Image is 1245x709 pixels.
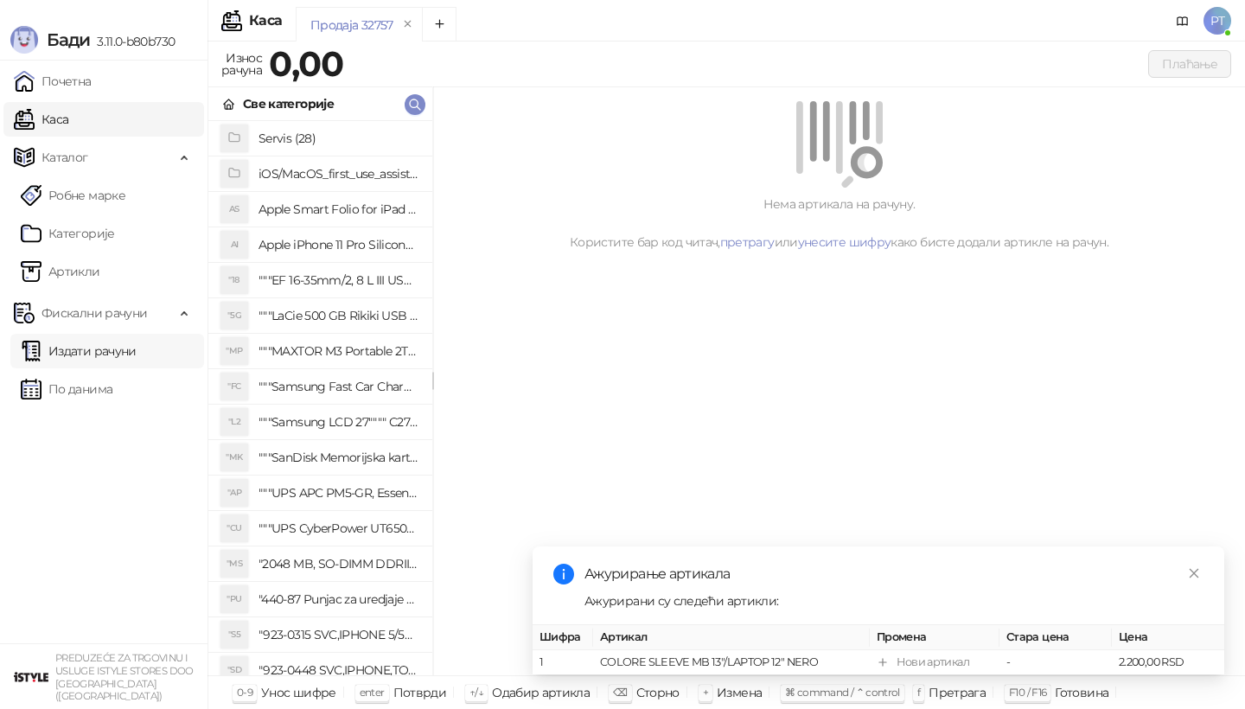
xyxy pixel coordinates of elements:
[220,231,248,259] div: AI
[720,234,775,250] a: претрагу
[636,681,680,704] div: Сторно
[21,216,115,251] a: Категорије
[269,42,343,85] strong: 0,00
[584,564,1203,584] div: Ажурирање артикала
[41,296,147,330] span: Фискални рачуни
[21,254,100,289] a: ArtikliАртикли
[261,681,336,704] div: Унос шифре
[220,621,248,648] div: "S5
[220,550,248,578] div: "MS
[218,47,265,81] div: Износ рачуна
[259,408,418,436] h4: """Samsung LCD 27"""" C27F390FHUXEN"""
[14,660,48,694] img: 64x64-companyLogo-77b92cf4-9946-4f36-9751-bf7bb5fd2c7d.png
[220,373,248,400] div: "FC
[10,26,38,54] img: Logo
[469,686,483,699] span: ↑/↓
[1184,564,1203,583] a: Close
[593,650,870,675] td: COLORE SLEEVE MB 13"/LAPTOP 12" NERO
[259,302,418,329] h4: """LaCie 500 GB Rikiki USB 3.0 / Ultra Compact & Resistant aluminum / USB 3.0 / 2.5"""""""
[593,625,870,650] th: Артикал
[55,652,194,702] small: PREDUZEĆE ZA TRGOVINU I USLUGE ISTYLE STORES DOO [GEOGRAPHIC_DATA] ([GEOGRAPHIC_DATA])
[220,479,248,507] div: "AP
[492,681,590,704] div: Одабир артикла
[90,34,175,49] span: 3.11.0-b80b730
[243,94,334,113] div: Све категорије
[360,686,385,699] span: enter
[259,514,418,542] h4: """UPS CyberPower UT650EG, 650VA/360W , line-int., s_uko, desktop"""
[1169,7,1197,35] a: Документација
[259,231,418,259] h4: Apple iPhone 11 Pro Silicone Case - Black
[208,121,432,675] div: grid
[1203,7,1231,35] span: PT
[259,373,418,400] h4: """Samsung Fast Car Charge Adapter, brzi auto punja_, boja crna"""
[553,564,574,584] span: info-circle
[220,266,248,294] div: "18
[533,625,593,650] th: Шифра
[929,681,986,704] div: Претрага
[14,64,92,99] a: Почетна
[14,102,68,137] a: Каса
[393,681,447,704] div: Потврди
[897,654,969,671] div: Нови артикал
[785,686,900,699] span: ⌘ command / ⌃ control
[259,160,418,188] h4: iOS/MacOS_first_use_assistance (4)
[41,140,88,175] span: Каталог
[259,656,418,684] h4: "923-0448 SVC,IPHONE,TOURQUE DRIVER KIT .65KGF- CM Šrafciger "
[1055,681,1108,704] div: Готовина
[1112,625,1224,650] th: Цена
[613,686,627,699] span: ⌫
[454,195,1224,252] div: Нема артикала на рачуну. Користите бар код читач, или како бисте додали артикле на рачун.
[47,29,90,50] span: Бади
[259,550,418,578] h4: "2048 MB, SO-DIMM DDRII, 667 MHz, Napajanje 1,8 0,1 V, Latencija CL5"
[422,7,456,42] button: Add tab
[703,686,708,699] span: +
[21,178,125,213] a: Робне марке
[584,591,1203,610] div: Ажурирани су следећи артикли:
[1148,50,1231,78] button: Плаћање
[259,621,418,648] h4: "923-0315 SVC,IPHONE 5/5S BATTERY REMOVAL TRAY Držač za iPhone sa kojim se otvara display
[259,444,418,471] h4: """SanDisk Memorijska kartica 256GB microSDXC sa SD adapterom SDSQXA1-256G-GN6MA - Extreme PLUS, ...
[249,14,282,28] div: Каса
[259,479,418,507] h4: """UPS APC PM5-GR, Essential Surge Arrest,5 utic_nica"""
[220,585,248,613] div: "PU
[220,195,248,223] div: AS
[259,337,418,365] h4: """MAXTOR M3 Portable 2TB 2.5"""" crni eksterni hard disk HX-M201TCB/GM"""
[220,302,248,329] div: "5G
[21,334,137,368] a: Издати рачуни
[220,408,248,436] div: "L2
[870,625,999,650] th: Промена
[533,650,593,675] td: 1
[220,656,248,684] div: "SD
[259,585,418,613] h4: "440-87 Punjac za uredjaje sa micro USB portom 4/1, Stand."
[1112,650,1224,675] td: 2.200,00 RSD
[1009,686,1046,699] span: F10 / F16
[21,372,112,406] a: По данима
[999,650,1112,675] td: -
[310,16,393,35] div: Продаја 32757
[1188,567,1200,579] span: close
[220,514,248,542] div: "CU
[259,266,418,294] h4: """EF 16-35mm/2, 8 L III USM"""
[397,17,419,32] button: remove
[220,444,248,471] div: "MK
[237,686,252,699] span: 0-9
[717,681,762,704] div: Измена
[220,337,248,365] div: "MP
[259,125,418,152] h4: Servis (28)
[798,234,891,250] a: унесите шифру
[999,625,1112,650] th: Стара цена
[917,686,920,699] span: f
[259,195,418,223] h4: Apple Smart Folio for iPad mini (A17 Pro) - Sage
